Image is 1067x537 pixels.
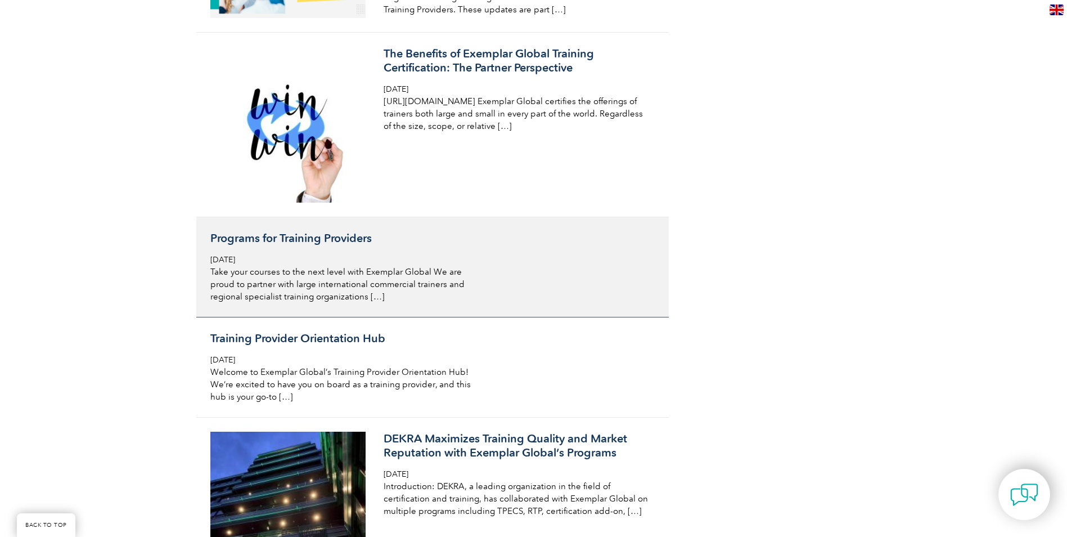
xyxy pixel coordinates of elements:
a: The Benefits of Exemplar Global Training Certification: The Partner Perspective [DATE] [URL][DOMA... [196,33,669,217]
img: contact-chat.png [1010,481,1038,509]
h3: The Benefits of Exemplar Global Training Certification: The Partner Perspective [384,47,650,75]
span: [DATE] [210,255,235,265]
h3: Training Provider Orientation Hub [210,332,477,346]
img: en [1050,5,1064,15]
p: Take your courses to the next level with Exemplar Global We are proud to partner with large inter... [210,266,477,303]
p: Introduction: DEKRA, a leading organization in the field of certification and training, has colla... [384,480,650,517]
h3: DEKRA Maximizes Training Quality and Market Reputation with Exemplar Global’s Programs [384,432,650,460]
a: Training Provider Orientation Hub [DATE] Welcome to Exemplar Global’s Training Provider Orientati... [196,317,669,418]
h3: Programs for Training Providers [210,231,477,245]
a: BACK TO TOP [17,513,75,537]
p: [URL][DOMAIN_NAME] Exemplar Global certifies the offerings of trainers both large and small in ev... [384,95,650,132]
p: Welcome to Exemplar Global’s Training Provider Orientation Hub! We’re excited to have you on boar... [210,366,477,403]
a: Programs for Training Providers [DATE] Take your courses to the next level with Exemplar Global W... [196,217,669,317]
span: [DATE] [384,469,408,479]
span: [DATE] [384,84,408,94]
img: winner-1575839_1280-300x300.jpg [210,47,366,203]
span: [DATE] [210,355,235,365]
